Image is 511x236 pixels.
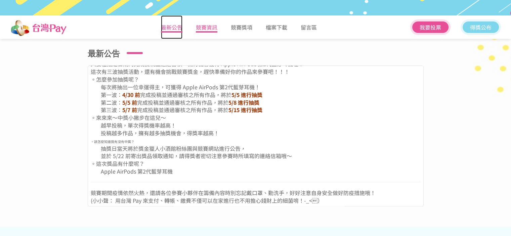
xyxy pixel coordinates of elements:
[196,15,217,39] a: 競賽資訊
[91,106,421,114] div: 第三波： 完成投稿並通過審核之所有作品，將於
[91,91,421,99] div: 第一波： 完成投稿並通過審核之所有作品，將於
[91,68,421,76] div: 這次有三波抽獎活動，還有機會挑戰競賽獎金，趕快準備好你的作品來參賽吧！！！
[231,15,252,39] a: 競賽獎項
[91,160,421,168] div: 。這次獎品有什麼呢？
[91,122,421,129] div: 越早投稿，單次得獎機率越高！
[91,129,421,137] div: 投稿越多作品，擁有越多抽獎機會，得獎率越高！
[91,145,421,152] div: 抽獎日當天將於獎金獵人小酒館粉絲團與競賽網站進行公告，
[463,21,499,33] p: 得獎公布
[410,19,451,35] a: 我要投票
[91,99,421,106] div: 第二波： 完成投稿並通過審核之所有作品，將於
[91,189,421,197] div: 競賽期間疫情依然火熱，還請各位參賽小夥伴在籌備內容時別忘記戴口罩、勤洗手，好好注意自身安全做好防疫措施哦！
[91,83,421,91] div: 每次將抽出一位幸運得主，可獲得 Apple AirPods 第2代藍芽耳機！
[91,168,421,175] div: Apple AirPods 第2代藍芽耳機
[301,15,317,39] a: 留言區
[122,98,137,106] span: 5/5 前
[91,197,421,204] div: (小小聲： 用台灣 Pay 來支付、轉帳、繳費不僅可以在家進行也不用擔心錢財上的細菌唷！-_<）
[88,47,120,59] div: 最新公告
[91,76,421,83] div: 。怎麼參加抽獎呢？
[231,91,262,99] span: 5/5 進行抽獎
[10,19,67,37] img: Logo
[228,106,262,114] span: 5/15 進行抽獎
[412,21,449,33] p: 我要投票
[122,106,137,114] span: 5/7 前
[91,152,421,160] div: 並於 5/22 前寄出獎品領取通知，請得獎者密切注意參賽時所填寫的連絡信箱哦～
[161,15,182,39] a: 最新公告
[91,114,421,122] div: 。來來來～中獎小撇步在這兒～
[228,98,259,106] strong: 5/8 進行抽獎
[91,139,134,144] span: 。該怎麼知道我有沒有中獎？
[122,91,140,99] span: 4/30 前
[266,15,287,39] a: 檔案下載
